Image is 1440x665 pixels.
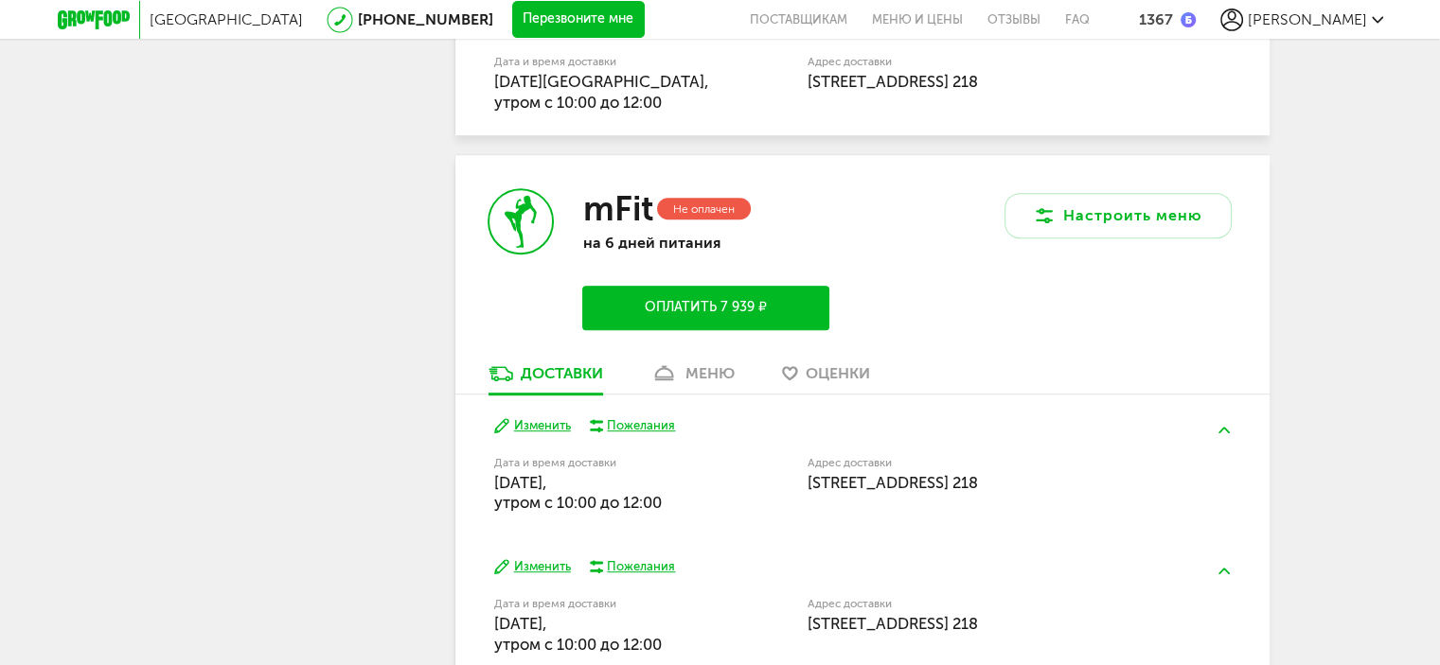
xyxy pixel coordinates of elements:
div: Доставки [521,364,603,382]
a: [PHONE_NUMBER] [358,10,493,28]
a: Доставки [479,363,613,394]
img: bonus_b.cdccf46.png [1181,12,1196,27]
span: [STREET_ADDRESS] 218 [808,614,978,633]
p: на 6 дней питания [582,234,828,252]
div: Пожелания [607,417,675,434]
label: Дата и время доставки [494,57,711,67]
div: меню [685,364,735,382]
span: [DATE], утром c 10:00 до 12:00 [494,614,662,653]
img: arrow-up-green.5eb5f82.svg [1218,427,1230,433]
img: arrow-up-green.5eb5f82.svg [1218,568,1230,574]
span: [DATE], утром c 10:00 до 12:00 [494,473,662,512]
h3: mFit [582,188,652,229]
a: меню [641,363,744,394]
label: Адрес доставки [808,599,1161,609]
div: Не оплачен [657,198,751,219]
div: Пожелания [607,558,675,575]
span: [DATE][GEOGRAPHIC_DATA], утром c 10:00 до 12:00 [494,72,709,111]
button: Пожелания [590,417,676,434]
span: [PERSON_NAME] [1248,10,1367,28]
span: [STREET_ADDRESS] 218 [808,473,978,492]
button: Настроить меню [1004,193,1232,238]
span: [STREET_ADDRESS] 218 [808,72,978,91]
span: [GEOGRAPHIC_DATA] [150,10,303,28]
button: Оплатить 7 939 ₽ [582,286,828,330]
button: Перезвоните мне [512,1,645,39]
label: Адрес доставки [808,458,1161,468]
a: Оценки [773,363,880,394]
label: Дата и время доставки [494,599,711,609]
button: Изменить [494,417,571,435]
label: Дата и время доставки [494,458,711,468]
button: Пожелания [590,558,676,575]
button: Изменить [494,558,571,576]
span: Оценки [806,364,870,382]
div: 1367 [1139,10,1173,28]
label: Адрес доставки [808,57,1161,67]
